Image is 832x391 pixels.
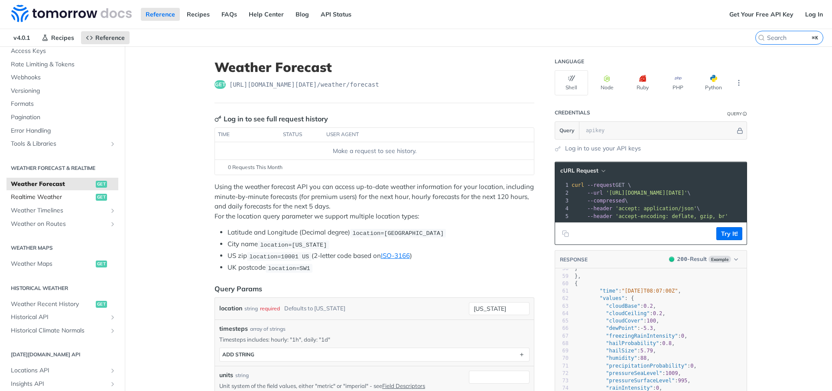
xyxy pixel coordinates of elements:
[708,256,731,263] span: Example
[219,371,233,380] label: units
[582,122,735,139] input: apikey
[6,124,118,137] a: Error Handling
[575,348,656,354] span: : ,
[665,255,742,264] button: 200200-ResultExample
[6,364,118,377] a: Locations APIShow subpages for Locations API
[6,45,118,58] a: Access Keys
[260,302,280,315] div: required
[587,198,625,204] span: --compressed
[555,122,579,139] button: Query
[606,310,650,316] span: "cloudCeiling"
[643,303,653,309] span: 0.2
[250,325,286,333] div: array of strings
[555,58,584,65] div: Language
[656,385,659,391] span: 0
[690,363,693,369] span: 0
[572,182,631,188] span: GET \
[6,191,118,204] a: Realtime Weatherget
[555,189,570,197] div: 2
[606,318,643,324] span: "cloudCover"
[222,351,254,358] div: ADD string
[11,300,94,309] span: Weather Recent History
[743,112,747,116] i: Information
[219,382,465,390] p: Unit system of the field values, either "metric" or "imperial" - see
[587,213,612,219] span: --header
[559,227,572,240] button: Copy to clipboard
[575,333,687,339] span: : ,
[555,205,570,212] div: 4
[219,324,248,333] span: timesteps
[95,34,125,42] span: Reference
[11,180,94,189] span: Weather Forecast
[615,205,697,212] span: 'accept: application/json'
[214,114,328,124] div: Log in to see full request history
[575,370,681,376] span: : ,
[215,128,280,142] th: time
[11,220,107,228] span: Weather on Routes
[214,80,226,89] span: get
[182,8,214,21] a: Recipes
[555,340,569,347] div: 68
[758,34,765,41] svg: Search
[227,239,534,249] li: City name
[555,181,570,189] div: 1
[96,181,107,188] span: get
[640,348,653,354] span: 5.79
[11,206,107,215] span: Weather Timelines
[555,355,569,362] div: 70
[735,126,744,135] button: Hide
[575,280,578,287] span: {
[606,355,637,361] span: "humidity"
[227,251,534,261] li: US zip (2-letter code based on )
[575,310,666,316] span: : ,
[284,302,345,315] div: Defaults to [US_STATE]
[11,366,107,375] span: Locations API
[6,257,118,270] a: Weather Mapsget
[572,198,628,204] span: \
[6,58,118,71] a: Rate Limiting & Tokens
[109,140,116,147] button: Show subpages for Tools & Libraries
[81,31,130,44] a: Reference
[725,8,798,21] a: Get Your Free API Key
[678,378,687,384] span: 995
[214,283,262,294] div: Query Params
[555,362,569,370] div: 71
[587,182,615,188] span: --request
[606,370,662,376] span: "pressureSeaLevel"
[697,70,730,95] button: Python
[11,47,116,55] span: Access Keys
[6,137,118,150] a: Tools & LibrariesShow subpages for Tools & Libraries
[606,378,675,384] span: "pressureSurfaceLevel"
[291,8,314,21] a: Blog
[606,303,640,309] span: "cloudBase"
[260,241,327,248] span: location=[US_STATE]
[677,255,707,264] div: - Result
[653,310,663,316] span: 0.2
[109,381,116,388] button: Show subpages for Insights API
[590,70,624,95] button: Node
[572,190,691,196] span: \
[6,298,118,311] a: Weather Recent Historyget
[280,128,323,142] th: status
[647,318,656,324] span: 100
[11,193,94,202] span: Realtime Weather
[214,182,534,221] p: Using the weather forecast API you can access up-to-date weather information for your location, i...
[96,194,107,201] span: get
[6,178,118,191] a: Weather Forecastget
[555,295,569,302] div: 62
[220,348,529,361] button: ADD string
[249,253,309,260] span: location=10001 US
[575,303,656,309] span: : ,
[666,370,678,376] span: 1009
[6,98,118,111] a: Formats
[244,302,258,315] div: string
[555,370,569,377] div: 72
[6,85,118,98] a: Versioning
[6,204,118,217] a: Weather TimelinesShow subpages for Weather Timelines
[606,385,653,391] span: "rainIntensity"
[555,280,569,287] div: 60
[11,5,132,22] img: Tomorrow.io Weather API Docs
[6,71,118,84] a: Webhooks
[109,327,116,334] button: Show subpages for Historical Climate Normals
[235,371,249,379] div: string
